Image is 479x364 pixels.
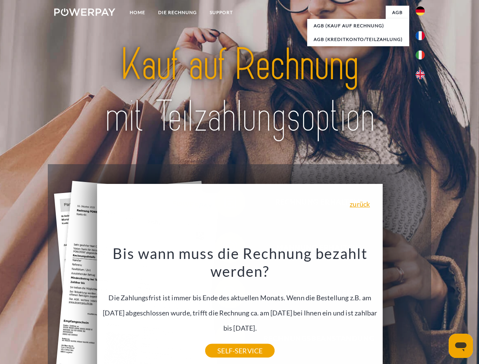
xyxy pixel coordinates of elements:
[205,344,275,358] a: SELF-SERVICE
[307,33,409,46] a: AGB (Kreditkonto/Teilzahlung)
[416,31,425,40] img: fr
[72,36,407,145] img: title-powerpay_de.svg
[307,19,409,33] a: AGB (Kauf auf Rechnung)
[416,6,425,16] img: de
[416,70,425,79] img: en
[54,8,115,16] img: logo-powerpay-white.svg
[203,6,239,19] a: SUPPORT
[416,50,425,60] img: it
[386,6,409,19] a: agb
[350,201,370,207] a: zurück
[152,6,203,19] a: DIE RECHNUNG
[123,6,152,19] a: Home
[449,334,473,358] iframe: Schaltfläche zum Öffnen des Messaging-Fensters
[102,244,378,351] div: Die Zahlungsfrist ist immer bis Ende des aktuellen Monats. Wenn die Bestellung z.B. am [DATE] abg...
[102,244,378,281] h3: Bis wann muss die Rechnung bezahlt werden?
